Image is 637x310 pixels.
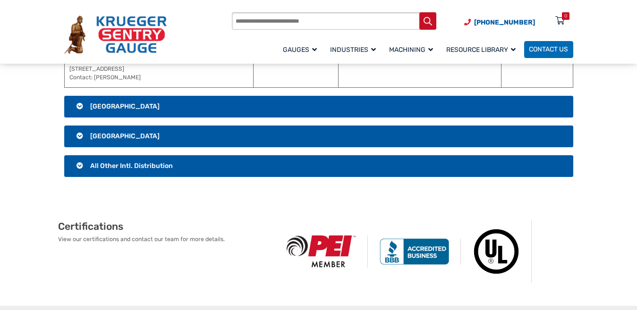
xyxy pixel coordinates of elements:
span: All Other Intl. Distribution [90,162,173,170]
span: Contact Us [529,46,568,54]
img: Krueger Sentry Gauge [64,16,167,53]
span: Resource Library [446,46,516,54]
span: Machining [389,46,433,54]
span: [GEOGRAPHIC_DATA] [90,102,160,110]
a: Phone Number (920) 434-8860 [464,17,535,27]
span: [GEOGRAPHIC_DATA] [90,132,160,140]
img: PEI Member [275,235,368,268]
a: Contact Us [524,41,573,58]
span: Gauges [283,46,317,54]
span: Industries [330,46,376,54]
img: BBB [368,238,461,265]
a: Industries [325,40,384,59]
a: Resource Library [442,40,524,59]
img: Underwriters Laboratories [461,220,532,283]
h2: Certifications [58,220,275,233]
span: [PHONE_NUMBER] [474,18,535,26]
a: Gauges [278,40,325,59]
div: 0 [564,12,567,20]
a: Machining [384,40,442,59]
p: View our certifications and contact our team for more details. [58,235,275,243]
